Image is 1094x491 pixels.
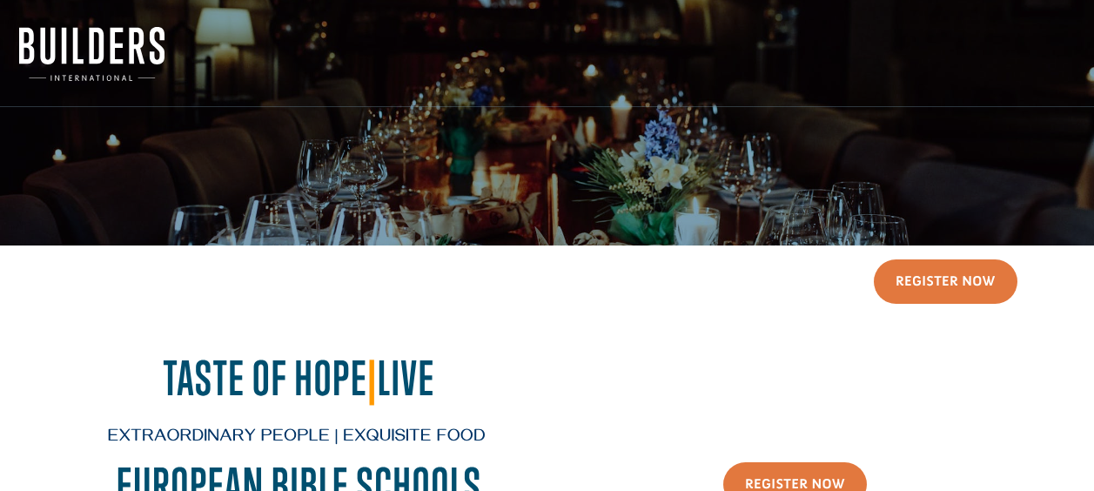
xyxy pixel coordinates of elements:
[367,350,377,406] span: |
[874,259,1017,304] a: Register Now
[77,351,521,414] h2: Taste of Hope Live
[19,27,164,81] img: Builders International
